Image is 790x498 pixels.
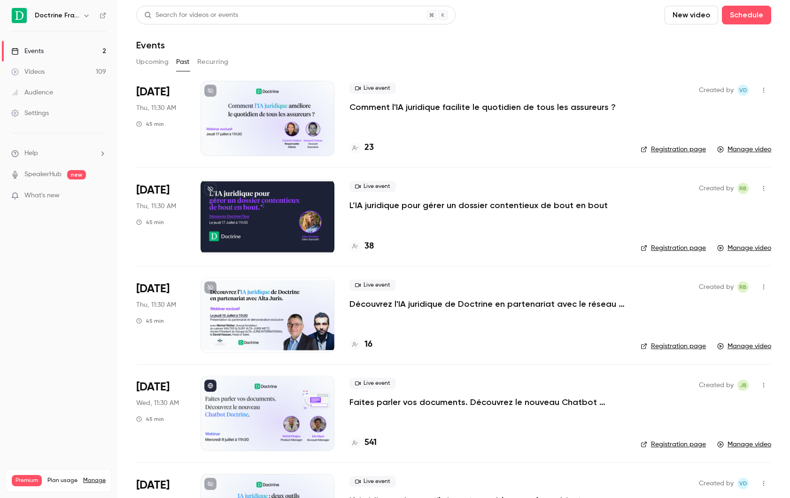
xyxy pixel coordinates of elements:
[24,170,62,179] a: SpeakerHub
[349,436,377,449] a: 541
[136,81,186,156] div: Jul 17 Thu, 11:30 AM (Europe/Paris)
[136,120,164,128] div: 45 min
[364,240,374,253] h4: 38
[47,477,77,484] span: Plan usage
[136,317,164,325] div: 45 min
[95,192,106,200] iframe: Noticeable Trigger
[136,179,186,254] div: Jul 17 Thu, 11:30 AM (Europe/Paris)
[737,85,749,96] span: Victoire Demortier
[24,148,38,158] span: Help
[11,88,53,97] div: Audience
[739,478,747,489] span: VD
[641,440,706,449] a: Registration page
[699,183,734,194] span: Created by
[641,342,706,351] a: Registration page
[699,478,734,489] span: Created by
[136,281,170,296] span: [DATE]
[364,436,377,449] h4: 541
[717,440,771,449] a: Manage video
[349,397,626,408] a: Faites parler vos documents. Découvrez le nouveau Chatbot Doctrine.
[349,338,372,351] a: 16
[11,67,45,77] div: Videos
[136,478,170,493] span: [DATE]
[176,54,190,70] button: Past
[67,170,86,179] span: new
[349,280,396,291] span: Live event
[665,6,718,24] button: New video
[717,243,771,253] a: Manage video
[35,11,79,20] h6: Doctrine France
[364,141,374,154] h4: 23
[136,380,170,395] span: [DATE]
[717,145,771,154] a: Manage video
[11,148,106,158] li: help-dropdown-opener
[349,476,396,487] span: Live event
[699,380,734,391] span: Created by
[136,415,164,423] div: 45 min
[136,183,170,198] span: [DATE]
[737,183,749,194] span: Romain Ballereau
[349,240,374,253] a: 38
[136,376,186,451] div: Jul 9 Wed, 11:30 AM (Europe/Paris)
[144,10,238,20] div: Search for videos or events
[11,109,49,118] div: Settings
[699,281,734,293] span: Created by
[739,281,747,293] span: RB
[136,202,176,211] span: Thu, 11:30 AM
[136,103,176,113] span: Thu, 11:30 AM
[737,281,749,293] span: Romain Ballereau
[641,243,706,253] a: Registration page
[349,298,626,310] a: Découvrez l'IA juridique de Doctrine en partenariat avec le réseau Alta-Juris international.
[737,380,749,391] span: Justine Burel
[12,475,42,486] span: Premium
[349,141,374,154] a: 23
[136,54,169,70] button: Upcoming
[737,478,749,489] span: Victoire Demortier
[739,183,747,194] span: RB
[739,85,747,96] span: VD
[364,338,372,351] h4: 16
[349,101,616,113] a: Comment l'IA juridique facilite le quotidien de tous les assureurs ?
[136,218,164,226] div: 45 min
[136,398,179,408] span: Wed, 11:30 AM
[641,145,706,154] a: Registration page
[349,83,396,94] span: Live event
[197,54,229,70] button: Recurring
[11,47,44,56] div: Events
[136,39,165,51] h1: Events
[722,6,771,24] button: Schedule
[136,278,186,353] div: Jul 10 Thu, 11:30 AM (Europe/Paris)
[24,191,60,201] span: What's new
[136,85,170,100] span: [DATE]
[349,378,396,389] span: Live event
[83,477,106,484] a: Manage
[349,200,608,211] a: L’IA juridique pour gérer un dossier contentieux de bout en bout
[699,85,734,96] span: Created by
[349,181,396,192] span: Live event
[740,380,747,391] span: JB
[717,342,771,351] a: Manage video
[12,8,27,23] img: Doctrine France
[136,300,176,310] span: Thu, 11:30 AM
